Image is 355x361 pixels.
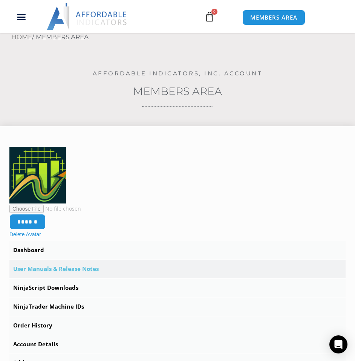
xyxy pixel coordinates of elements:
[9,241,346,259] a: Dashboard
[193,6,226,28] a: 0
[9,335,346,353] a: Account Details
[4,9,39,24] div: Menu Toggle
[9,147,66,203] img: icononly_nobuffer%20(1)-150x150.png
[9,298,346,316] a: NinjaTrader Machine IDs
[11,31,355,43] nav: Breadcrumb
[9,279,346,297] a: NinjaScript Downloads
[250,15,297,20] span: MEMBERS AREA
[11,33,32,41] a: Home
[329,335,347,353] div: Open Intercom Messenger
[242,10,305,25] a: MEMBERS AREA
[47,3,128,30] img: LogoAI | Affordable Indicators – NinjaTrader
[9,231,41,237] a: Delete Avatar
[9,317,346,335] a: Order History
[93,70,263,77] a: Affordable Indicators, Inc. Account
[133,85,222,98] a: Members Area
[9,260,346,278] a: User Manuals & Release Notes
[211,9,217,15] span: 0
